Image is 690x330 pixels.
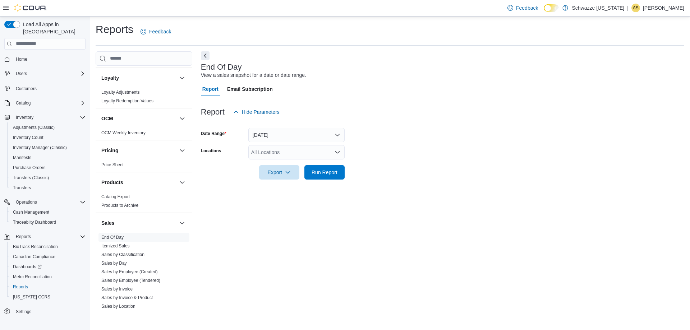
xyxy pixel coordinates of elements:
[201,51,210,60] button: Next
[101,312,152,318] span: Sales by Location per Day
[7,153,88,163] button: Manifests
[101,115,113,122] h3: OCM
[10,242,61,251] a: BioTrack Reconciliation
[10,218,86,227] span: Traceabilty Dashboard
[16,234,31,240] span: Reports
[96,88,192,108] div: Loyalty
[13,175,49,181] span: Transfers (Classic)
[101,295,153,300] a: Sales by Invoice & Product
[101,115,176,122] button: OCM
[7,252,88,262] button: Canadian Compliance
[516,4,538,11] span: Feedback
[13,209,49,215] span: Cash Management
[13,135,43,140] span: Inventory Count
[7,173,88,183] button: Transfers (Classic)
[101,162,124,167] a: Price Sheet
[13,198,40,206] button: Operations
[10,153,34,162] a: Manifests
[13,198,86,206] span: Operations
[13,55,30,64] a: Home
[101,286,133,292] span: Sales by Invoice
[13,113,36,122] button: Inventory
[202,82,218,96] span: Report
[627,4,629,12] p: |
[13,294,50,300] span: [US_STATE] CCRS
[10,262,86,271] span: Dashboards
[201,63,242,71] h3: End Of Day
[13,307,34,316] a: Settings
[101,194,130,200] span: Catalog Export
[7,242,88,252] button: BioTrack Reconciliation
[149,28,171,35] span: Feedback
[7,292,88,302] button: [US_STATE] CCRS
[101,234,124,240] span: End Of Day
[178,146,187,155] button: Pricing
[1,69,88,79] button: Users
[13,284,28,290] span: Reports
[96,22,133,37] h1: Reports
[16,71,27,76] span: Users
[10,133,46,142] a: Inventory Count
[13,219,56,225] span: Traceabilty Dashboard
[16,199,37,205] span: Operations
[1,98,88,108] button: Catalog
[10,262,45,271] a: Dashboards
[7,133,88,143] button: Inventory Count
[101,269,158,275] span: Sales by Employee (Created)
[13,69,86,78] span: Users
[101,89,140,95] span: Loyalty Adjustments
[10,252,58,261] a: Canadian Compliance
[10,208,52,217] a: Cash Management
[101,179,176,186] button: Products
[101,74,176,82] button: Loyalty
[10,173,86,182] span: Transfers (Classic)
[13,84,40,93] a: Customers
[101,74,119,82] h3: Loyalty
[10,273,55,281] a: Metrc Reconciliation
[201,148,221,154] label: Locations
[101,304,135,309] a: Sales by Location
[10,273,86,281] span: Metrc Reconciliation
[7,122,88,133] button: Adjustments (Classic)
[13,99,86,107] span: Catalog
[16,309,31,315] span: Settings
[10,153,86,162] span: Manifests
[10,123,57,132] a: Adjustments (Classic)
[259,165,299,180] button: Export
[13,99,33,107] button: Catalog
[201,108,225,116] h3: Report
[101,243,130,248] a: Itemized Sales
[7,163,88,173] button: Purchase Orders
[10,183,34,192] a: Transfers
[101,295,153,301] span: Sales by Invoice & Product
[263,165,295,180] span: Export
[335,149,340,155] button: Open list of options
[13,307,86,316] span: Settings
[1,83,88,93] button: Customers
[505,1,541,15] a: Feedback
[13,254,55,260] span: Canadian Compliance
[230,105,282,119] button: Hide Parameters
[633,4,639,12] span: AS
[10,173,52,182] a: Transfers (Classic)
[20,21,86,35] span: Load All Apps in [GEOGRAPHIC_DATA]
[10,208,86,217] span: Cash Management
[1,112,88,122] button: Inventory
[13,84,86,93] span: Customers
[101,219,176,227] button: Sales
[10,218,59,227] a: Traceabilty Dashboard
[101,261,127,266] a: Sales by Day
[14,4,47,11] img: Cova
[178,74,187,82] button: Loyalty
[242,108,280,116] span: Hide Parameters
[7,183,88,193] button: Transfers
[13,155,31,161] span: Manifests
[13,244,58,250] span: BioTrack Reconciliation
[10,242,86,251] span: BioTrack Reconciliation
[138,24,174,39] a: Feedback
[16,100,31,106] span: Catalog
[101,219,115,227] h3: Sales
[101,98,153,103] a: Loyalty Redemption Values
